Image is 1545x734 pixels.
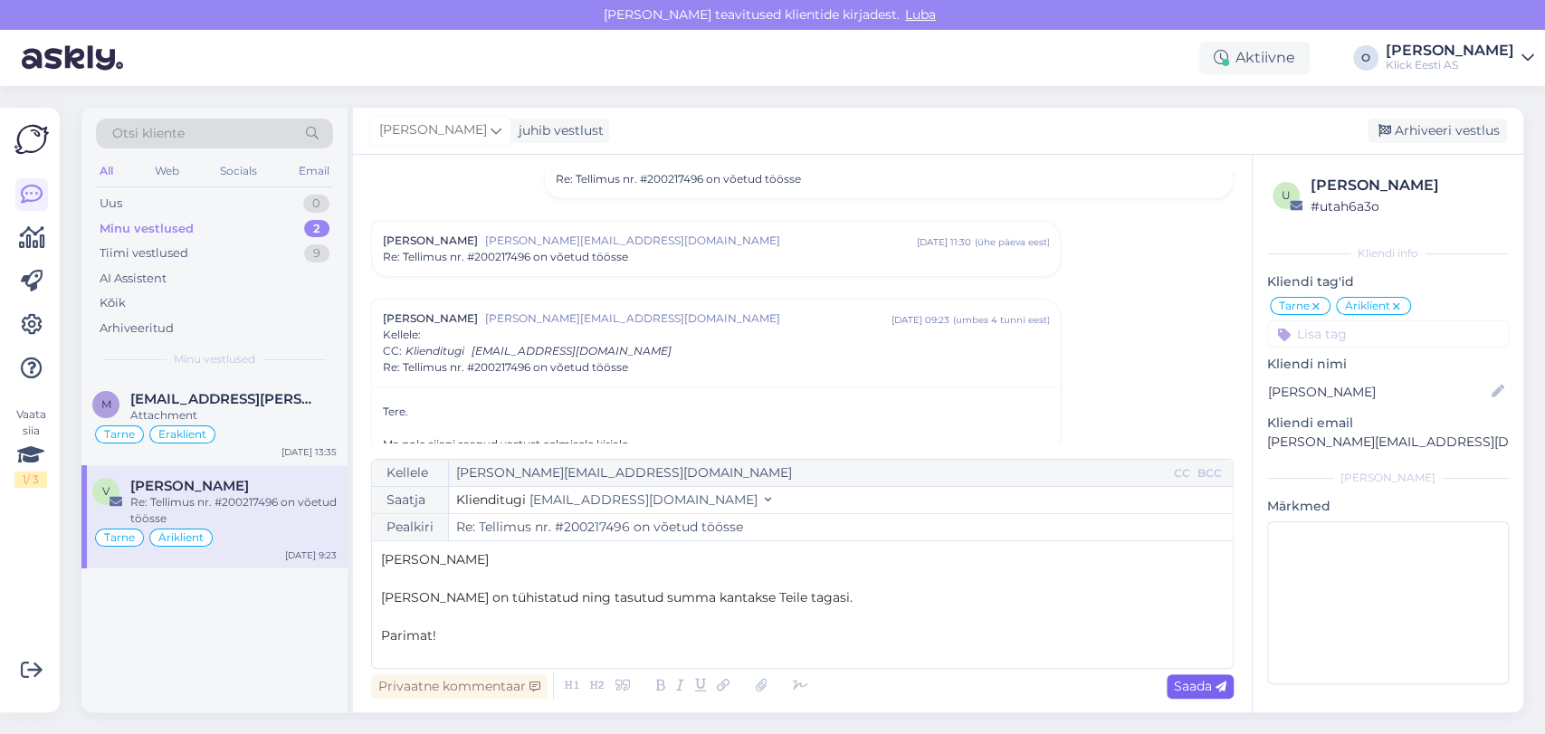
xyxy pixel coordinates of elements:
input: Recepient... [449,460,1170,486]
div: Attachment [130,407,337,424]
div: Aktiivne [1199,42,1310,74]
div: Web [151,159,183,183]
div: All [96,159,117,183]
div: BCC [1194,465,1226,481]
input: Lisa nimi [1268,382,1488,402]
div: AI Assistent [100,270,167,288]
span: Eraklient [158,429,206,440]
div: Tiimi vestlused [100,244,188,262]
span: mirell.tarvis@gmail.com [130,391,319,407]
span: Klienditugi [405,344,464,357]
div: Pealkiri [372,514,449,540]
p: Kliendi tag'id [1267,272,1509,291]
div: Arhiveeri vestlus [1368,119,1507,143]
span: Re: Tellimus nr. #200217496 on võetud töösse [383,249,628,265]
div: ( ühe päeva eest ) [974,235,1049,249]
div: # utah6a3o [1311,196,1503,216]
div: Vaata siia [14,406,47,488]
span: [PERSON_NAME] [383,310,478,327]
div: 1 / 3 [14,472,47,488]
div: Email [295,159,333,183]
span: Tarne [1279,300,1310,311]
div: 0 [303,195,329,213]
span: Klienditugi [456,491,526,508]
p: Märkmed [1267,497,1509,516]
span: [PERSON_NAME] [381,551,489,567]
div: Kõik [100,294,126,312]
button: Klienditugi [EMAIL_ADDRESS][DOMAIN_NAME] [456,491,771,510]
span: Re: Tellimus nr. #200217496 on võetud töösse [556,171,801,187]
div: Socials [216,159,261,183]
span: Luba [900,6,941,23]
span: Otsi kliente [112,124,185,143]
img: Askly Logo [14,122,49,157]
span: u [1282,188,1291,202]
span: Tarne [104,532,135,543]
div: O [1353,45,1378,71]
div: [PERSON_NAME] [1311,175,1503,196]
div: Klick Eesti AS [1386,58,1514,72]
div: [PERSON_NAME] [1267,470,1509,486]
p: Kliendi nimi [1267,355,1509,374]
input: Lisa tag [1267,320,1509,348]
div: Kliendi info [1267,245,1509,262]
span: [PERSON_NAME] [383,233,478,249]
span: Tarne [104,429,135,440]
div: [DATE] 09:23 [891,313,949,327]
div: [PERSON_NAME] [1386,43,1514,58]
div: Re: Tellimus nr. #200217496 on võetud töösse [130,494,337,527]
div: Ma pole siiani saanud vastust eelmisele kirjale. [383,436,1049,453]
div: Minu vestlused [100,220,194,238]
div: 2 [304,220,329,238]
span: Äriklient [1345,300,1390,311]
div: Privaatne kommentaar [371,674,548,699]
span: [EMAIL_ADDRESS][DOMAIN_NAME] [472,344,672,357]
span: Minu vestlused [174,351,255,367]
div: Arhiveeritud [100,319,174,338]
div: ( umbes 4 tunni eest ) [952,313,1049,327]
span: Parimat! [381,627,436,643]
div: Saatja [372,487,449,513]
input: Write subject here... [449,514,1233,540]
div: [DATE] 11:30 [916,235,970,249]
span: V [102,484,110,498]
span: [EMAIL_ADDRESS][DOMAIN_NAME] [529,491,758,508]
span: CC : [383,344,402,357]
span: Re: Tellimus nr. #200217496 on võetud töösse [383,359,628,376]
span: Saada [1174,678,1226,694]
span: [PERSON_NAME][EMAIL_ADDRESS][DOMAIN_NAME] [485,233,916,249]
div: [DATE] 13:35 [281,445,337,459]
span: m [101,397,111,411]
a: [PERSON_NAME]Klick Eesti AS [1386,43,1534,72]
span: Äriklient [158,532,204,543]
div: juhib vestlust [511,121,604,140]
p: [PERSON_NAME][EMAIL_ADDRESS][DOMAIN_NAME] [1267,433,1509,452]
div: 9 [304,244,329,262]
span: [PERSON_NAME] [379,120,487,140]
div: [DATE] 9:23 [285,548,337,562]
span: Kellele : [383,328,421,341]
span: Vladimir Katõhhin [130,478,249,494]
span: [PERSON_NAME] on tühistatud ning tasutud summa kantakse Teile tagasi. [381,589,853,605]
p: Kliendi email [1267,414,1509,433]
div: CC [1170,465,1194,481]
span: [PERSON_NAME][EMAIL_ADDRESS][DOMAIN_NAME] [485,310,891,327]
div: Uus [100,195,122,213]
div: Kellele [372,460,449,486]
